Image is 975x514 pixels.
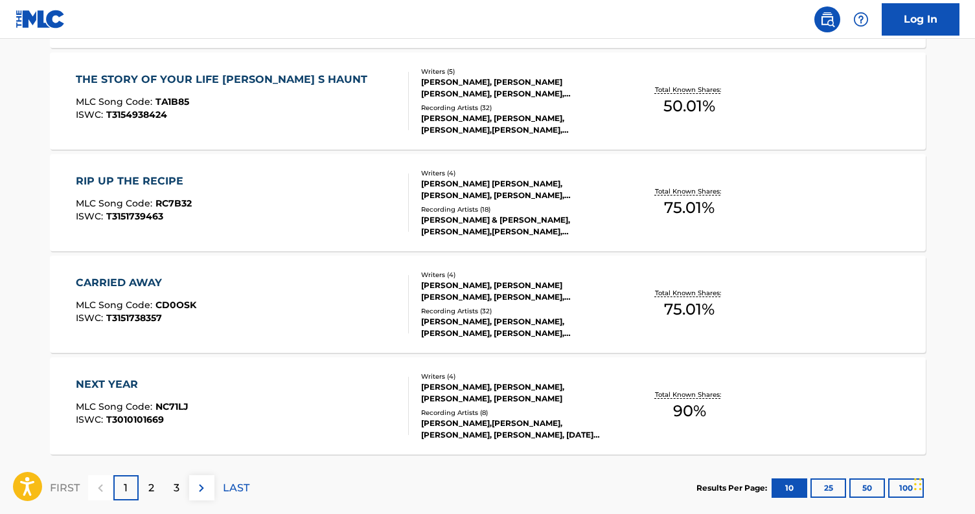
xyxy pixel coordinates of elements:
div: Writers ( 4 ) [421,168,617,178]
div: RIP UP THE RECIPE [76,173,192,189]
div: Writers ( 5 ) [421,67,617,76]
p: Total Known Shares: [655,288,724,298]
span: ISWC : [76,109,106,120]
span: TA1B85 [155,96,189,107]
p: 2 [148,480,154,496]
button: 10 [772,478,807,498]
span: 90 % [673,399,706,423]
span: MLC Song Code : [76,96,155,107]
span: CD0OSK [155,299,196,311]
button: 100 [888,478,924,498]
p: LAST [223,480,249,496]
div: [PERSON_NAME], [PERSON_NAME], [PERSON_NAME], [PERSON_NAME] [421,381,617,405]
div: Recording Artists ( 18 ) [421,205,617,214]
button: 50 [849,478,885,498]
div: Drag [914,465,922,504]
span: ISWC : [76,210,106,222]
a: RIP UP THE RECIPEMLC Song Code:RC7B32ISWC:T3151739463Writers (4)[PERSON_NAME] [PERSON_NAME], [PER... [50,154,926,251]
p: Total Known Shares: [655,186,724,196]
p: Total Known Shares: [655,85,724,95]
iframe: Chat Widget [910,452,975,514]
div: [PERSON_NAME] & [PERSON_NAME], [PERSON_NAME],[PERSON_NAME], [PERSON_NAME], [PERSON_NAME], [PERSON... [421,214,617,238]
button: 25 [810,478,846,498]
a: THE STORY OF YOUR LIFE [PERSON_NAME] S HAUNTMLC Song Code:TA1B85ISWC:T3154938424Writers (5)[PERSO... [50,52,926,150]
p: FIRST [50,480,80,496]
div: Recording Artists ( 32 ) [421,306,617,316]
a: Public Search [814,6,840,32]
span: MLC Song Code : [76,299,155,311]
div: Writers ( 4 ) [421,372,617,381]
a: Log In [882,3,959,36]
span: 75.01 % [664,298,715,321]
div: [PERSON_NAME],[PERSON_NAME], [PERSON_NAME], [PERSON_NAME], [DATE] NIGHT SEDER, [PERSON_NAME]|[PER... [421,418,617,441]
span: ISWC : [76,312,106,324]
span: T3151739463 [106,210,163,222]
a: NEXT YEARMLC Song Code:NC71LJISWC:T3010101669Writers (4)[PERSON_NAME], [PERSON_NAME], [PERSON_NAM... [50,357,926,454]
span: MLC Song Code : [76,401,155,412]
p: 1 [124,480,128,496]
div: CARRIED AWAY [76,275,196,291]
div: Help [848,6,874,32]
span: MLC Song Code : [76,197,155,209]
span: T3151738357 [106,312,162,324]
div: [PERSON_NAME], [PERSON_NAME], [PERSON_NAME], [PERSON_NAME], [PERSON_NAME] [421,316,617,339]
div: Recording Artists ( 8 ) [421,408,617,418]
div: NEXT YEAR [76,377,189,392]
p: Results Per Page: [696,482,770,494]
img: MLC Logo [16,10,65,28]
p: Total Known Shares: [655,390,724,399]
div: [PERSON_NAME], [PERSON_NAME] [PERSON_NAME], [PERSON_NAME], [PERSON_NAME] [421,280,617,303]
span: T3154938424 [106,109,167,120]
span: ISWC : [76,414,106,425]
p: 3 [174,480,179,496]
div: Recording Artists ( 32 ) [421,103,617,113]
span: 50.01 % [663,95,715,118]
div: [PERSON_NAME] [PERSON_NAME], [PERSON_NAME], [PERSON_NAME], [PERSON_NAME] XU [PERSON_NAME] [421,178,617,201]
img: right [194,480,209,496]
div: [PERSON_NAME], [PERSON_NAME] [PERSON_NAME], [PERSON_NAME], [PERSON_NAME], [PERSON_NAME] [421,76,617,100]
img: search [820,12,835,27]
div: Writers ( 4 ) [421,270,617,280]
span: T3010101669 [106,414,164,425]
span: NC71LJ [155,401,189,412]
div: [PERSON_NAME], [PERSON_NAME], [PERSON_NAME],[PERSON_NAME], [PERSON_NAME], [PERSON_NAME], [PERSON_... [421,113,617,136]
span: RC7B32 [155,197,192,209]
img: help [853,12,869,27]
a: CARRIED AWAYMLC Song Code:CD0OSKISWC:T3151738357Writers (4)[PERSON_NAME], [PERSON_NAME] [PERSON_N... [50,256,926,353]
div: THE STORY OF YOUR LIFE [PERSON_NAME] S HAUNT [76,72,374,87]
span: 75.01 % [664,196,715,219]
